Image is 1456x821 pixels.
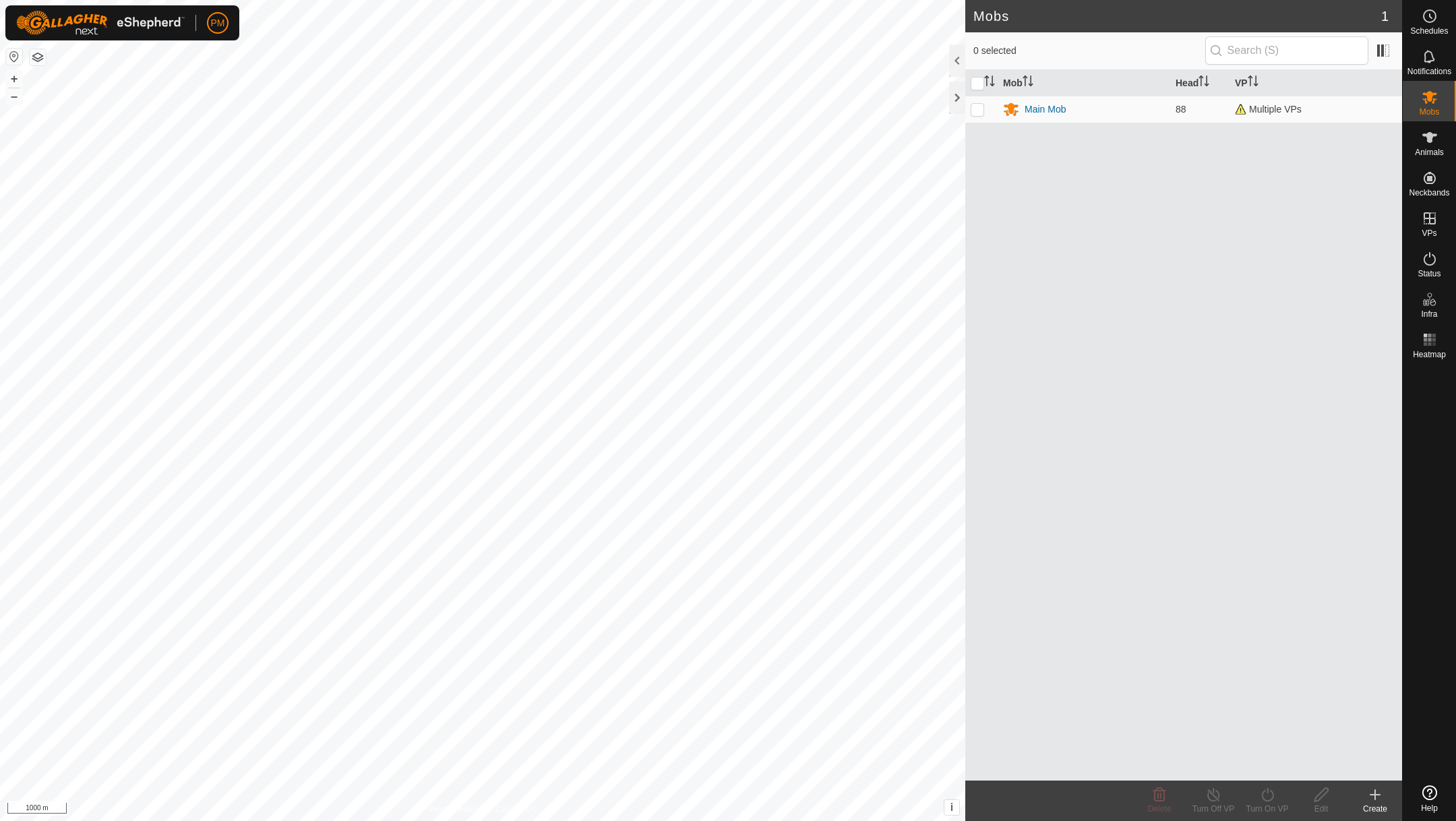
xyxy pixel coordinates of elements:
a: Contact Us [496,803,536,816]
p-sorticon: Activate to sort [1023,78,1033,88]
th: VP [1230,70,1402,96]
div: Turn On VP [1240,803,1294,815]
a: Help [1403,780,1456,818]
span: Delete [1148,804,1172,814]
span: Heatmap [1413,351,1446,359]
span: Help [1421,804,1438,812]
button: – [6,88,22,104]
span: Multiple VPs [1235,104,1302,115]
p-sorticon: Activate to sort [1199,78,1209,88]
th: Head [1170,70,1230,96]
span: Schedules [1410,27,1448,35]
span: 88 [1176,104,1186,115]
button: i [944,800,959,815]
span: 0 selected [973,44,1205,58]
span: Notifications [1407,67,1451,75]
span: 1 [1381,6,1389,26]
span: i [950,801,953,813]
p-sorticon: Activate to sort [984,78,995,88]
span: PM [211,16,225,30]
div: Edit [1294,803,1348,815]
span: Neckbands [1409,189,1449,197]
span: Infra [1421,310,1437,318]
input: Search (S) [1205,36,1368,65]
span: Status [1418,270,1440,278]
img: Gallagher Logo [16,11,185,35]
button: + [6,71,22,87]
div: Turn Off VP [1186,803,1240,815]
button: Map Layers [30,49,46,65]
span: Animals [1415,148,1444,156]
p-sorticon: Activate to sort [1248,78,1258,88]
span: Mobs [1420,108,1439,116]
th: Mob [998,70,1170,96]
div: Main Mob [1025,102,1066,117]
span: VPs [1422,229,1436,237]
button: Reset Map [6,49,22,65]
div: Create [1348,803,1402,815]
a: Privacy Policy [429,803,480,816]
h2: Mobs [973,8,1381,24]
